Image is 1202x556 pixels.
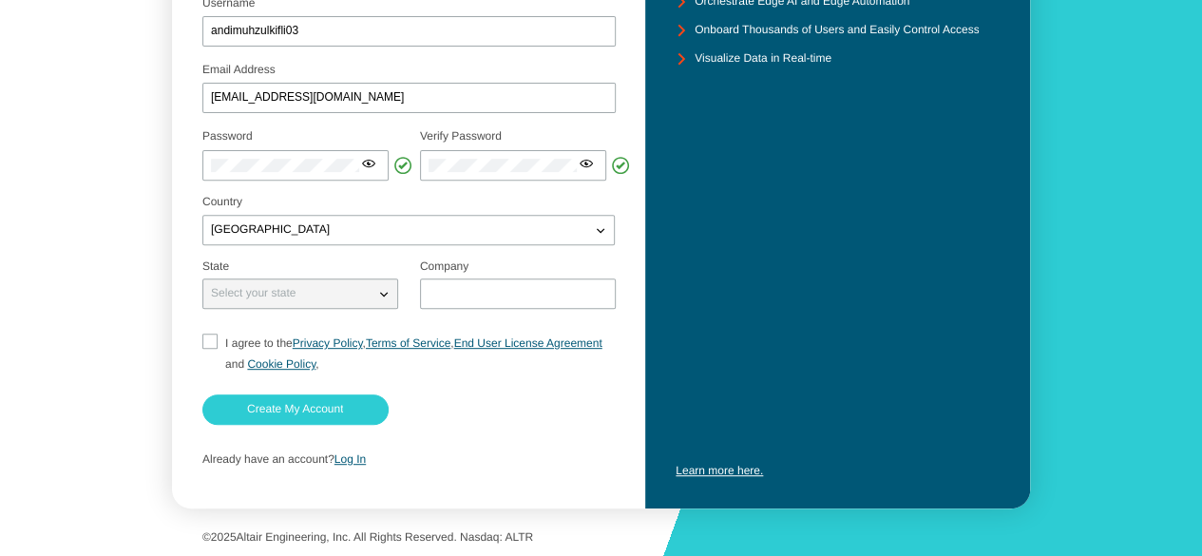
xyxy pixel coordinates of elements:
[676,276,1000,458] iframe: YouTube video player
[202,453,615,467] p: Already have an account?
[247,357,315,371] a: Cookie Policy
[366,336,450,350] a: Terms of Service
[334,452,366,466] a: Log In
[211,530,237,544] span: 2025
[225,357,244,371] span: and
[676,464,763,477] a: Learn more here.
[202,63,276,76] label: Email Address
[202,129,253,143] label: Password
[695,24,979,37] unity-typography: Onboard Thousands of Users and Easily Control Access
[454,336,602,350] a: End User License Agreement
[225,336,602,371] span: I agree to the , , ,
[293,336,363,350] a: Privacy Policy
[420,129,502,143] label: Verify Password
[202,531,1000,545] p: © Altair Engineering, Inc. All Rights Reserved. Nasdaq: ALTR
[695,52,831,66] unity-typography: Visualize Data in Real-time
